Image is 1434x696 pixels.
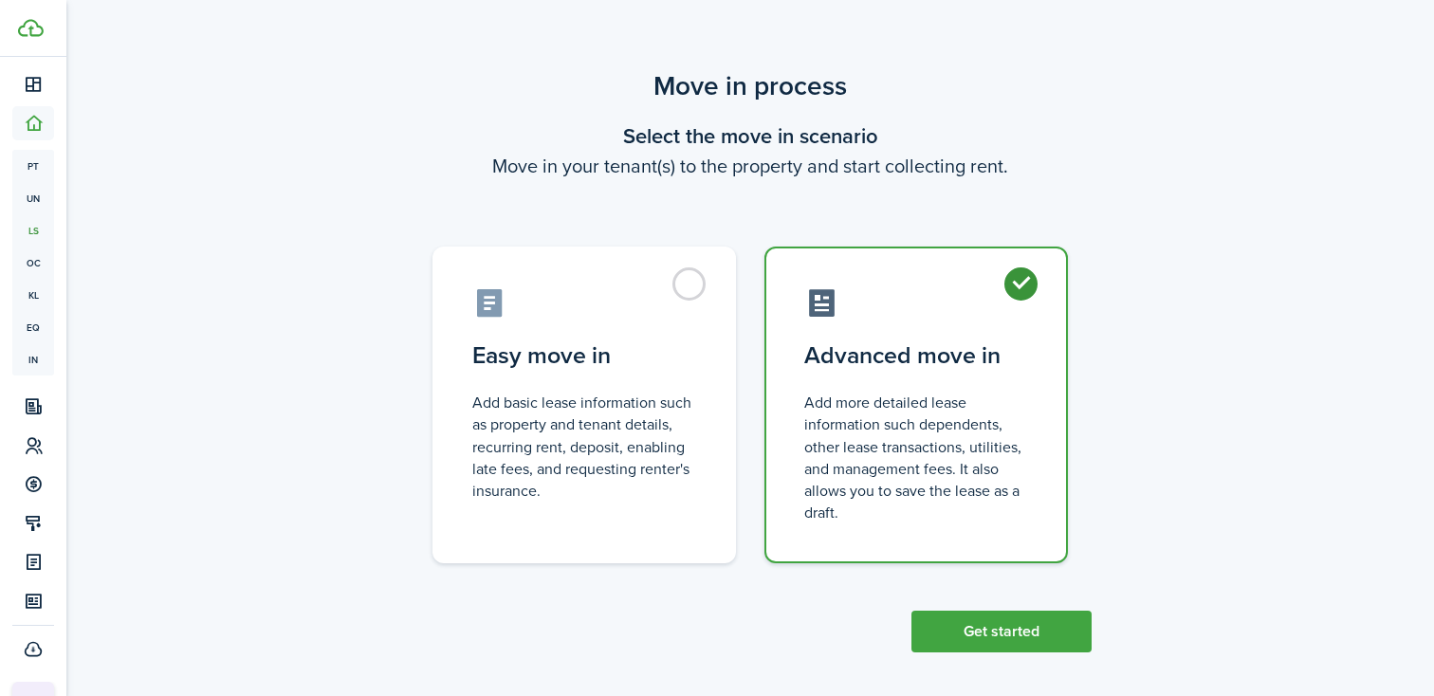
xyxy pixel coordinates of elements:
button: Get started [911,611,1092,652]
control-radio-card-description: Add more detailed lease information such dependents, other lease transactions, utilities, and man... [804,392,1028,523]
a: in [12,343,54,375]
wizard-step-header-description: Move in your tenant(s) to the property and start collecting rent. [409,152,1092,180]
control-radio-card-title: Advanced move in [804,339,1028,373]
scenario-title: Move in process [409,66,1092,106]
a: pt [12,150,54,182]
a: kl [12,279,54,311]
a: un [12,182,54,214]
wizard-step-header-title: Select the move in scenario [409,120,1092,152]
a: ls [12,214,54,247]
control-radio-card-title: Easy move in [472,339,696,373]
a: oc [12,247,54,279]
img: TenantCloud [18,19,44,37]
control-radio-card-description: Add basic lease information such as property and tenant details, recurring rent, deposit, enablin... [472,392,696,502]
a: eq [12,311,54,343]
